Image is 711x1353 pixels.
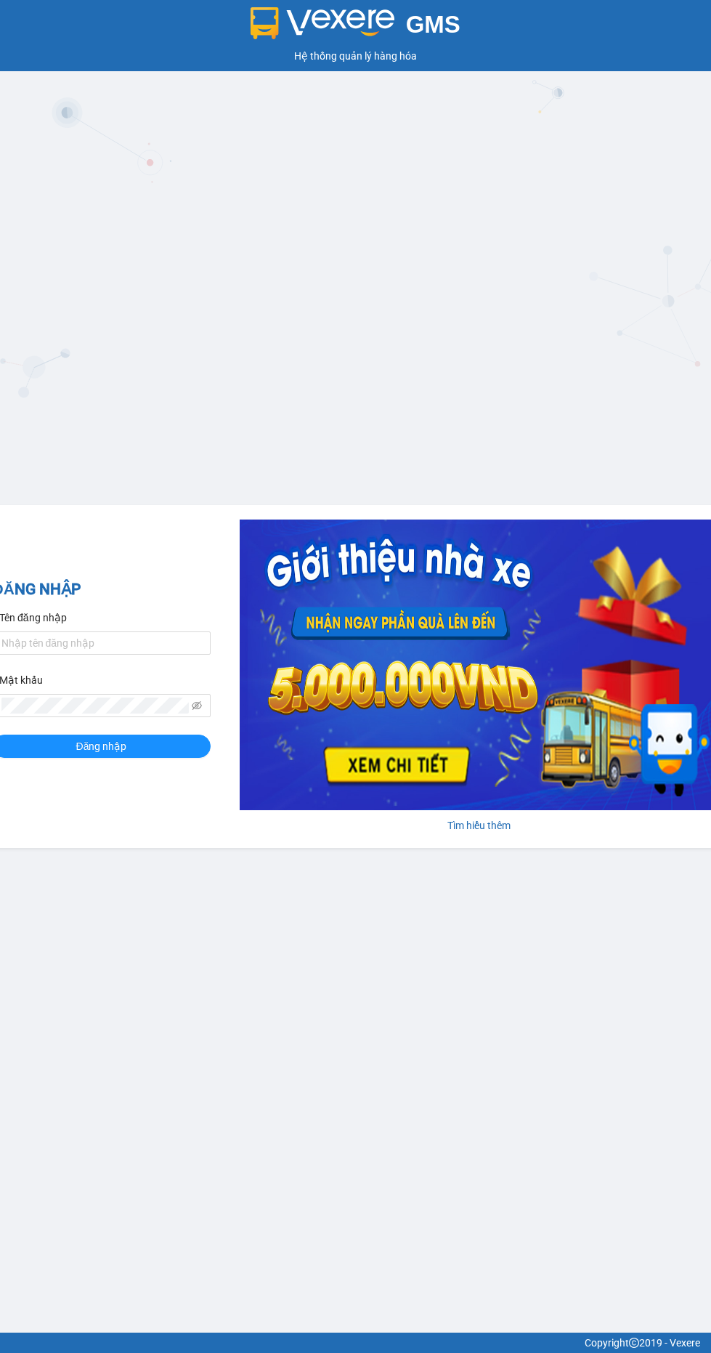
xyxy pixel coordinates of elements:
[11,1335,700,1351] div: Copyright 2019 - Vexere
[76,738,127,754] span: Đăng nhập
[4,48,707,64] div: Hệ thống quản lý hàng hóa
[192,700,202,711] span: eye-invisible
[251,22,460,33] a: GMS
[406,11,460,38] span: GMS
[629,1338,639,1348] span: copyright
[1,698,189,714] input: Mật khẩu
[251,7,394,39] img: logo 2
